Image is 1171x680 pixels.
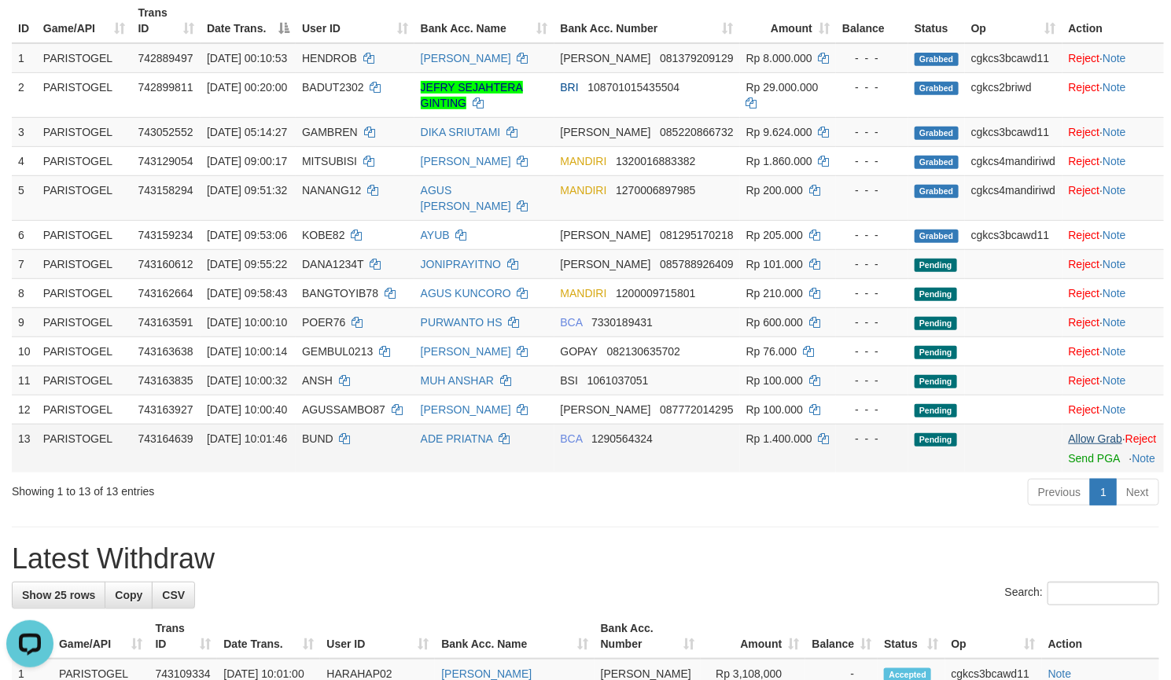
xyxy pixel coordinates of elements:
td: 9 [12,307,37,336]
a: Reject [1069,403,1100,416]
td: · [1062,395,1164,424]
td: cgkcs3bcawd11 [965,43,1062,73]
a: Note [1103,403,1126,416]
span: Copy 1320016883382 to clipboard [616,155,695,167]
span: BUND [302,432,333,445]
span: [PERSON_NAME] [561,258,651,270]
span: Show 25 rows [22,589,95,601]
span: Copy 1290564324 to clipboard [591,432,653,445]
span: MANDIRI [561,287,607,300]
div: - - - [842,153,902,169]
a: Reject [1069,126,1100,138]
th: Date Trans.: activate to sort column ascending [217,614,320,659]
div: - - - [842,314,902,330]
span: [DATE] 10:00:14 [207,345,287,358]
th: User ID: activate to sort column ascending [320,614,435,659]
td: · [1062,117,1164,146]
td: PARISTOGEL [37,43,132,73]
a: Reject [1069,155,1100,167]
span: Pending [915,317,957,330]
span: Copy 087772014295 to clipboard [660,403,733,416]
span: Copy 085220866732 to clipboard [660,126,733,138]
span: Copy 1061037051 to clipboard [587,374,649,387]
a: Reject [1069,52,1100,64]
a: Note [1103,52,1126,64]
span: Copy [115,589,142,601]
td: cgkcs4mandiriwd [965,175,1062,220]
span: KOBE82 [302,229,344,241]
span: Rp 200.000 [746,184,803,197]
span: ANSH [302,374,333,387]
span: [DATE] 09:00:17 [207,155,287,167]
span: Grabbed [915,230,959,243]
td: · [1062,366,1164,395]
span: BANGTOYIB78 [302,287,378,300]
span: BCA [561,316,583,329]
td: PARISTOGEL [37,220,132,249]
span: · [1069,432,1125,445]
th: Status: activate to sort column ascending [878,614,945,659]
span: Rp 600.000 [746,316,803,329]
a: Allow Grab [1069,432,1122,445]
td: · [1062,175,1164,220]
div: - - - [842,79,902,95]
span: MANDIRI [561,184,607,197]
div: - - - [842,256,902,272]
span: [PERSON_NAME] [561,229,651,241]
a: Note [1103,258,1126,270]
a: Send PGA [1069,452,1120,465]
td: PARISTOGEL [37,366,132,395]
td: PARISTOGEL [37,307,132,336]
a: Reject [1069,229,1100,241]
span: [DATE] 10:00:10 [207,316,287,329]
span: 743159234 [138,229,193,241]
td: 13 [12,424,37,472]
a: Reject [1069,374,1100,387]
span: Grabbed [915,127,959,140]
button: Open LiveChat chat widget [6,6,53,53]
td: 5 [12,175,37,220]
span: POER76 [302,316,345,329]
a: MUH ANSHAR [421,374,494,387]
span: [DATE] 10:00:40 [207,403,287,416]
td: cgkcs2briwd [965,72,1062,117]
a: Reject [1069,258,1100,270]
a: Note [1103,126,1126,138]
a: Reject [1069,184,1100,197]
span: MANDIRI [561,155,607,167]
a: Show 25 rows [12,582,105,608]
h1: Latest Withdraw [12,543,1159,575]
a: PURWANTO HS [421,316,503,329]
span: 743164639 [138,432,193,445]
span: BCA [561,432,583,445]
a: JONIPRAYITNO [421,258,501,270]
span: [DATE] 10:01:46 [207,432,287,445]
span: Copy 108701015435504 to clipboard [588,81,680,94]
a: Note [1103,229,1126,241]
a: AYUB [421,229,450,241]
span: Pending [915,375,957,388]
span: Rp 76.000 [746,345,797,358]
td: 6 [12,220,37,249]
span: Rp 8.000.000 [746,52,812,64]
span: Rp 1.400.000 [746,432,812,445]
td: PARISTOGEL [37,336,132,366]
td: cgkcs3bcawd11 [965,220,1062,249]
span: Copy 1270006897985 to clipboard [616,184,695,197]
span: Grabbed [915,156,959,169]
a: AGUS [PERSON_NAME] [421,184,511,212]
span: [DATE] 05:14:27 [207,126,287,138]
span: Rp 205.000 [746,229,803,241]
div: - - - [842,431,902,447]
span: Grabbed [915,185,959,198]
span: BRI [561,81,579,94]
span: [DATE] 10:00:32 [207,374,287,387]
div: - - - [842,402,902,417]
span: HENDROB [302,52,357,64]
span: NANANG12 [302,184,361,197]
td: PARISTOGEL [37,117,132,146]
span: [DATE] 00:20:00 [207,81,287,94]
td: · [1062,43,1164,73]
td: 4 [12,146,37,175]
span: Rp 1.860.000 [746,155,812,167]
